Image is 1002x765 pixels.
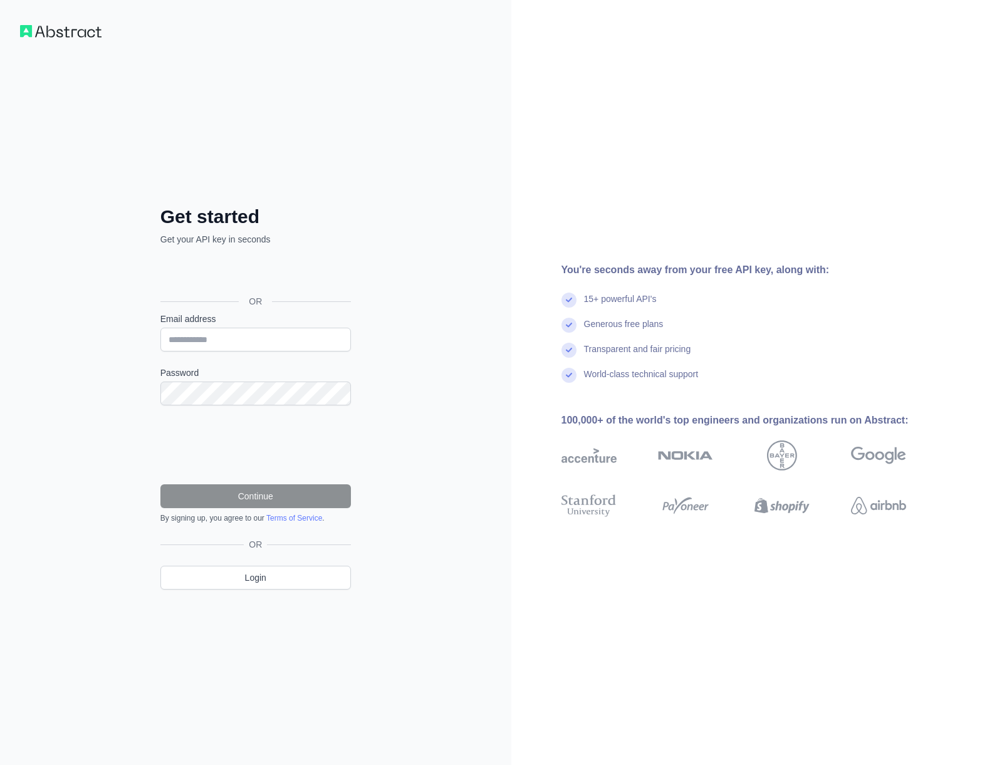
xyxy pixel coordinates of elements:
img: check mark [561,368,577,383]
img: check mark [561,343,577,358]
div: Generous free plans [584,318,664,343]
p: Get your API key in seconds [160,233,351,246]
span: OR [239,295,272,308]
img: google [851,440,906,471]
img: check mark [561,293,577,308]
img: airbnb [851,492,906,519]
img: stanford university [561,492,617,519]
div: Transparent and fair pricing [584,343,691,368]
div: You're seconds away from your free API key, along with: [561,263,946,278]
iframe: reCAPTCHA [160,420,351,469]
a: Terms of Service [266,514,322,523]
span: OR [244,538,267,551]
img: nokia [658,440,713,471]
h2: Get started [160,206,351,228]
img: accenture [561,440,617,471]
label: Email address [160,313,351,325]
div: 15+ powerful API's [584,293,657,318]
a: Login [160,566,351,590]
label: Password [160,367,351,379]
img: shopify [754,492,810,519]
img: payoneer [658,492,713,519]
div: By signing up, you agree to our . [160,513,351,523]
img: bayer [767,440,797,471]
iframe: Sign in with Google Button [154,259,355,287]
img: Workflow [20,25,102,38]
div: 100,000+ of the world's top engineers and organizations run on Abstract: [561,413,946,428]
div: World-class technical support [584,368,699,393]
img: check mark [561,318,577,333]
button: Continue [160,484,351,508]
